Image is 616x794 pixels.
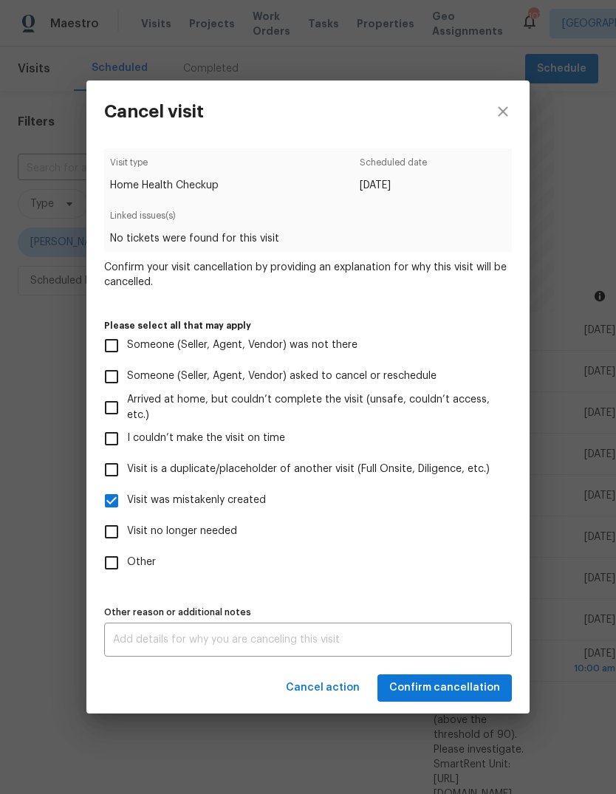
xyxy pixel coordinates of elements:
span: Linked issues(s) [110,208,505,231]
label: Please select all that may apply [104,321,512,330]
span: Home Health Checkup [110,178,219,193]
span: Visit type [110,155,219,178]
span: Visit was mistakenly created [127,493,266,508]
button: Cancel action [280,674,366,702]
button: close [476,81,530,143]
h3: Cancel visit [104,101,204,122]
span: No tickets were found for this visit [110,231,505,246]
span: Someone (Seller, Agent, Vendor) asked to cancel or reschedule [127,369,437,384]
span: Scheduled date [360,155,427,178]
label: Other reason or additional notes [104,608,512,617]
span: Confirm your visit cancellation by providing an explanation for why this visit will be cancelled. [104,260,512,290]
span: Visit no longer needed [127,524,237,539]
span: Cancel action [286,679,360,697]
span: Confirm cancellation [389,679,500,697]
span: Arrived at home, but couldn’t complete the visit (unsafe, couldn’t access, etc.) [127,392,500,423]
span: Visit is a duplicate/placeholder of another visit (Full Onsite, Diligence, etc.) [127,462,490,477]
span: [DATE] [360,178,427,193]
span: Other [127,555,156,570]
span: Someone (Seller, Agent, Vendor) was not there [127,338,357,353]
button: Confirm cancellation [377,674,512,702]
span: I couldn’t make the visit on time [127,431,285,446]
